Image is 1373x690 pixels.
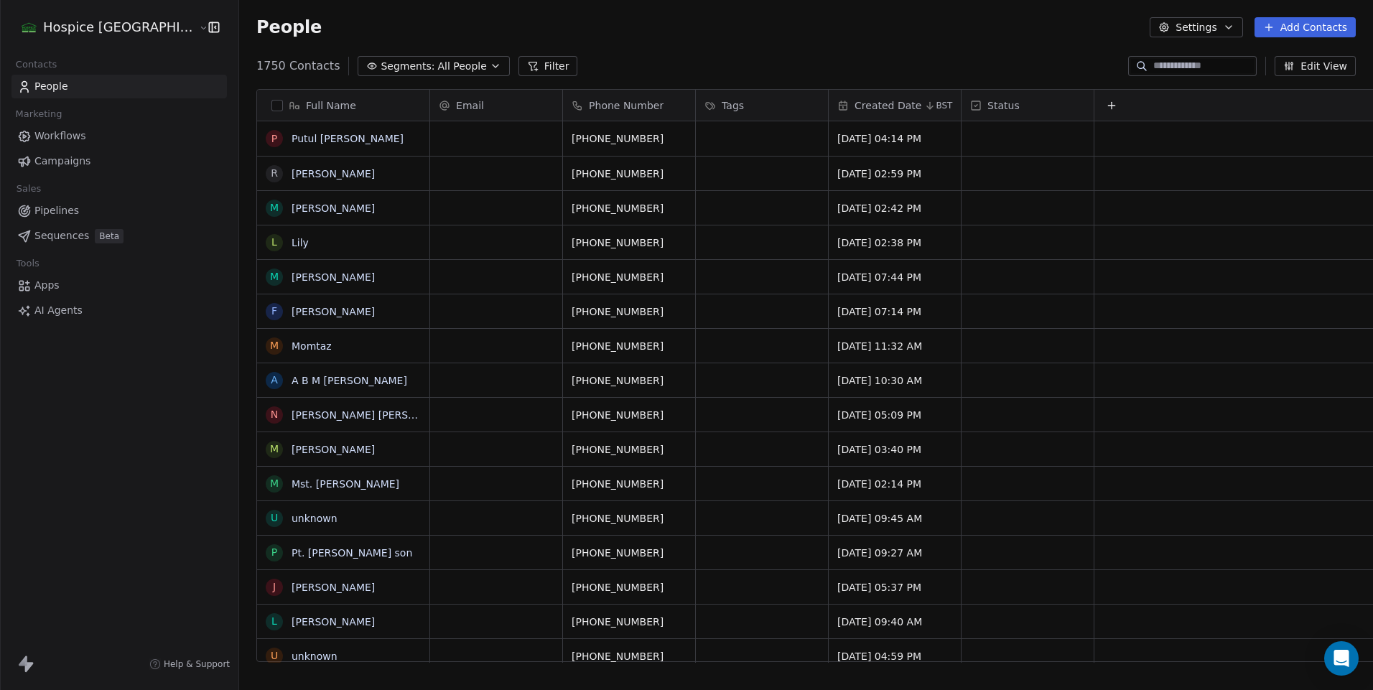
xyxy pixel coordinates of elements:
div: M [270,269,279,284]
span: [DATE] 02:38 PM [837,236,952,250]
span: [PHONE_NUMBER] [572,201,686,215]
span: Beta [95,229,124,243]
span: [PHONE_NUMBER] [572,373,686,388]
a: [PERSON_NAME] [292,444,375,455]
span: [PHONE_NUMBER] [572,615,686,629]
div: Open Intercom Messenger [1324,641,1359,676]
img: All%20Logo%20(512%20x%20512%20px).png [20,19,37,36]
span: Sequences [34,228,89,243]
a: Lily [292,237,309,248]
span: [PHONE_NUMBER] [572,546,686,560]
div: F [271,304,277,319]
a: [PERSON_NAME] [292,306,375,317]
span: BST [936,100,952,111]
span: People [256,17,322,38]
a: Pt. [PERSON_NAME] son [292,547,412,559]
span: [PHONE_NUMBER] [572,649,686,663]
a: Momtaz [292,340,332,352]
div: M [270,338,279,353]
div: P [271,131,277,146]
button: Add Contacts [1255,17,1356,37]
span: Phone Number [589,98,664,113]
div: R [271,166,278,181]
span: Full Name [306,98,356,113]
span: Workflows [34,129,86,144]
span: [PHONE_NUMBER] [572,270,686,284]
div: u [271,510,278,526]
a: unknown [292,513,338,524]
span: [PHONE_NUMBER] [572,408,686,422]
span: Help & Support [164,658,230,670]
div: A [271,373,278,388]
div: Status [962,90,1094,121]
span: [DATE] 10:30 AM [837,373,952,388]
span: People [34,79,68,94]
a: [PERSON_NAME] [292,202,375,214]
a: A B M [PERSON_NAME] [292,375,407,386]
span: Marketing [9,103,68,125]
a: Workflows [11,124,227,148]
span: [PHONE_NUMBER] [572,236,686,250]
div: Phone Number [563,90,695,121]
button: Settings [1150,17,1242,37]
div: Created DateBST [829,90,961,121]
span: [PHONE_NUMBER] [572,304,686,319]
a: [PERSON_NAME] [292,616,375,628]
span: [PHONE_NUMBER] [572,167,686,181]
a: Campaigns [11,149,227,173]
span: [DATE] 09:45 AM [837,511,952,526]
div: J [273,579,276,595]
a: Putul [PERSON_NAME] [292,133,404,144]
div: P [271,545,277,560]
a: AI Agents [11,299,227,322]
span: [DATE] 02:59 PM [837,167,952,181]
a: Mst. [PERSON_NAME] [292,478,399,490]
button: Edit View [1275,56,1356,76]
span: [DATE] 04:14 PM [837,131,952,146]
div: Tags [696,90,828,121]
div: N [271,407,278,422]
span: Created Date [855,98,921,113]
a: Pipelines [11,199,227,223]
span: [DATE] 05:37 PM [837,580,952,595]
span: Sales [10,178,47,200]
a: unknown [292,651,338,662]
span: [DATE] 02:14 PM [837,477,952,491]
button: Hospice [GEOGRAPHIC_DATA] [17,15,189,39]
button: Filter [518,56,578,76]
span: Apps [34,278,60,293]
a: People [11,75,227,98]
span: All People [437,59,486,74]
div: L [271,614,277,629]
span: Contacts [9,54,63,75]
span: [PHONE_NUMBER] [572,131,686,146]
a: SequencesBeta [11,224,227,248]
span: [DATE] 11:32 AM [837,339,952,353]
div: L [271,235,277,250]
a: [PERSON_NAME] [PERSON_NAME] [292,409,462,421]
span: [DATE] 07:44 PM [837,270,952,284]
span: [DATE] 05:09 PM [837,408,952,422]
span: Tags [722,98,744,113]
span: 1750 Contacts [256,57,340,75]
span: Segments: [381,59,434,74]
span: [PHONE_NUMBER] [572,477,686,491]
span: Campaigns [34,154,90,169]
div: grid [257,121,430,663]
span: Email [456,98,484,113]
span: [PHONE_NUMBER] [572,442,686,457]
a: [PERSON_NAME] [292,271,375,283]
div: M [270,476,279,491]
span: [PHONE_NUMBER] [572,511,686,526]
div: M [270,200,279,215]
div: u [271,648,278,663]
div: Full Name [257,90,429,121]
a: [PERSON_NAME] [292,168,375,180]
span: Tools [10,253,45,274]
div: M [270,442,279,457]
span: Hospice [GEOGRAPHIC_DATA] [43,18,195,37]
span: [DATE] 09:27 AM [837,546,952,560]
a: Help & Support [149,658,230,670]
a: Apps [11,274,227,297]
span: [DATE] 07:14 PM [837,304,952,319]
